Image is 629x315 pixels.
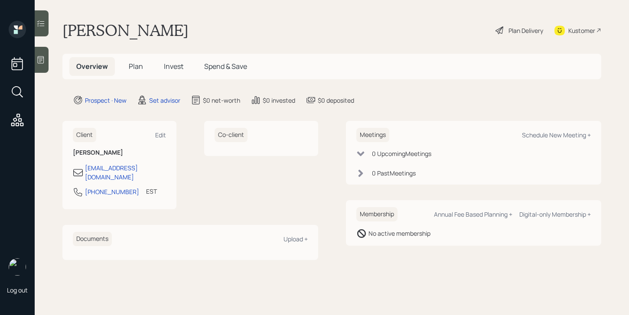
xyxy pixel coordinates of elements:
h6: Meetings [356,128,389,142]
div: Digital-only Membership + [519,210,591,218]
span: Overview [76,62,108,71]
div: Plan Delivery [508,26,543,35]
span: Plan [129,62,143,71]
div: $0 deposited [318,96,354,105]
div: Upload + [284,235,308,243]
img: retirable_logo.png [9,258,26,276]
h6: Co-client [215,128,248,142]
div: $0 net-worth [203,96,240,105]
div: Log out [7,286,28,294]
h6: [PERSON_NAME] [73,149,166,156]
div: Schedule New Meeting + [522,131,591,139]
span: Spend & Save [204,62,247,71]
div: Set advisor [149,96,180,105]
div: Edit [155,131,166,139]
div: [PHONE_NUMBER] [85,187,139,196]
div: Annual Fee Based Planning + [434,210,512,218]
div: $0 invested [263,96,295,105]
div: No active membership [368,229,430,238]
h6: Documents [73,232,112,246]
h6: Membership [356,207,398,221]
h6: Client [73,128,96,142]
div: 0 Upcoming Meeting s [372,149,431,158]
div: Kustomer [568,26,595,35]
div: [EMAIL_ADDRESS][DOMAIN_NAME] [85,163,166,182]
div: Prospect · New [85,96,127,105]
h1: [PERSON_NAME] [62,21,189,40]
span: Invest [164,62,183,71]
div: 0 Past Meeting s [372,169,416,178]
div: EST [146,187,157,196]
